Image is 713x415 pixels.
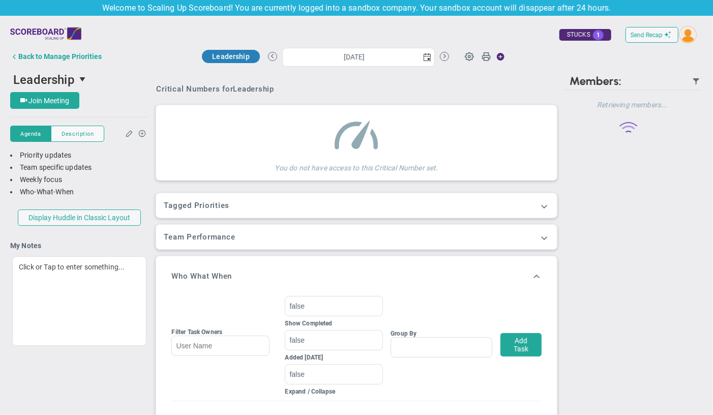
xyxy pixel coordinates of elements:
[492,50,505,64] span: Action Button
[285,320,332,327] span: Show Completed
[391,330,492,337] div: Group By
[692,77,700,85] span: Filter Updated Members
[460,46,479,66] span: Huddle Settings
[570,74,621,88] span: Members:
[593,30,604,40] span: 1
[20,130,41,138] span: Agenda
[10,187,148,197] div: Who-What-When
[233,84,274,94] span: Leadership
[285,354,323,361] span: Added [DATE]
[482,51,491,66] span: Print Huddle
[171,272,232,281] h3: Who What When
[10,151,148,160] div: Priority updates
[285,330,383,350] input: Tasks Added Today
[285,296,383,316] input: Show Completed Tasks
[420,48,434,66] span: select
[18,52,102,61] div: Back to Manage Priorities
[12,256,146,346] div: Click or Tap to enter something...
[275,156,438,172] h4: You do not have access to this Critical Number set.
[212,52,250,61] span: Leadership
[164,232,549,242] h3: Team Performance
[164,201,549,210] h3: Tagged Priorities
[631,32,663,39] span: Send Recap
[13,73,75,87] span: Leadership
[626,27,678,43] button: Send Recap
[10,92,79,109] button: Join Meeting
[285,364,383,384] input: Expand / Collapse
[156,84,277,94] div: Critical Numbers for
[51,126,104,142] button: Description
[679,26,697,43] img: 209932.Person.photo
[10,163,148,172] div: Team specific updates
[285,388,335,395] span: Expand / Collapse
[75,71,92,88] span: select
[18,210,141,226] button: Display Huddle in Classic Layout
[10,126,51,142] button: Agenda
[565,100,700,109] h4: Retrieving members...
[500,333,542,357] button: Add Task
[28,97,69,105] span: Join Meeting
[171,336,270,356] input: User Name
[171,329,270,336] div: Filter Task Owners
[559,29,611,41] div: STUCKS
[10,175,148,185] div: Weekly focus
[10,241,148,250] h4: My Notes
[62,130,94,138] span: Description
[10,23,81,44] img: scalingup-logo.svg
[10,46,102,67] button: Back to Manage Priorities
